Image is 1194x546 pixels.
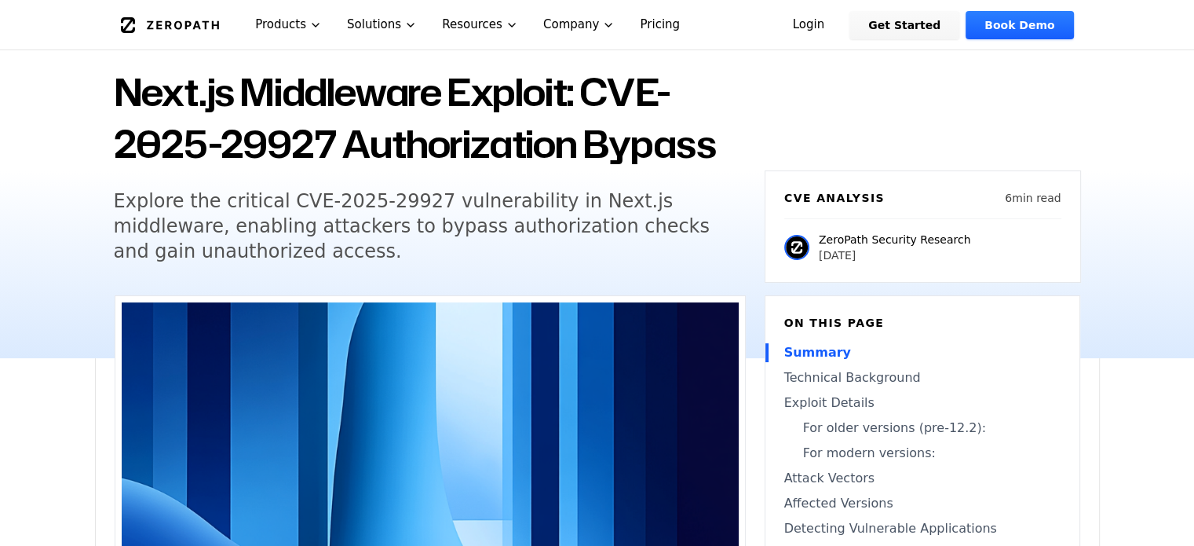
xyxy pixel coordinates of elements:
a: Attack Vectors [784,469,1061,488]
h1: Next.js Middleware Exploit: CVE-2025-29927 Authorization Bypass [114,66,746,170]
p: [DATE] [819,247,971,263]
h6: CVE Analysis [784,190,885,206]
a: Technical Background [784,368,1061,387]
a: Detecting Vulnerable Applications [784,519,1061,538]
p: ZeroPath Security Research [819,232,971,247]
h6: On this page [784,315,1061,331]
a: Book Demo [966,11,1073,39]
a: Get Started [849,11,959,39]
a: For modern versions: [784,444,1061,463]
a: Exploit Details [784,394,1061,412]
h5: Explore the critical CVE-2025-29927 vulnerability in Next.js middleware, enabling attackers to by... [114,189,717,264]
img: ZeroPath Security Research [784,235,809,260]
a: Affected Versions [784,494,1061,513]
a: For older versions (pre-12.2): [784,419,1061,438]
a: Login [774,11,844,39]
a: Summary [784,343,1061,362]
p: 6 min read [1005,190,1061,206]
